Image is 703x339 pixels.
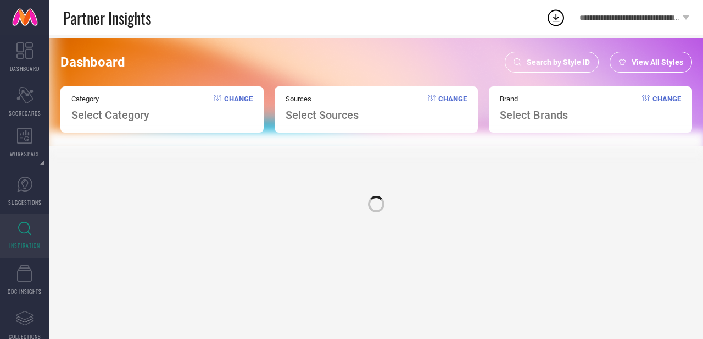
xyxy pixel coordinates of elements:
span: Change [224,95,253,122]
span: SUGGESTIONS [8,198,42,206]
span: CDC INSIGHTS [8,287,42,296]
span: Select Sources [286,108,359,122]
span: Change [438,95,467,122]
span: View All Styles [632,58,683,67]
span: Search by Style ID [527,58,590,67]
span: Category [71,95,149,103]
span: SCORECARDS [9,109,41,117]
div: Open download list [546,8,566,28]
span: Select Brands [500,108,568,122]
span: DASHBOARD [10,64,40,73]
span: Brand [500,95,568,103]
span: Select Category [71,108,149,122]
span: Sources [286,95,359,103]
span: Change [652,95,681,122]
span: INSPIRATION [9,241,40,249]
span: Partner Insights [63,7,151,29]
span: Dashboard [60,54,125,70]
span: WORKSPACE [10,150,40,158]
